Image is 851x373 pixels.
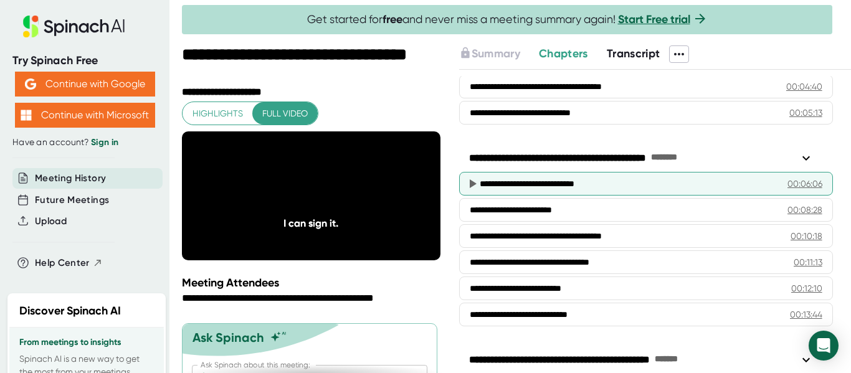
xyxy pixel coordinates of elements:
button: Meeting History [35,171,106,186]
button: Full video [252,102,318,125]
span: Get started for and never miss a meeting summary again! [307,12,708,27]
div: 00:13:44 [790,308,822,321]
div: Ask Spinach [193,330,264,345]
b: free [383,12,402,26]
button: Transcript [607,45,660,62]
img: Aehbyd4JwY73AAAAAElFTkSuQmCC [25,78,36,90]
h3: From meetings to insights [19,338,154,347]
div: 00:08:28 [787,204,822,216]
span: Transcript [607,47,660,60]
div: Upgrade to access [459,45,539,63]
a: Sign in [91,137,118,148]
button: Help Center [35,256,103,270]
span: Chapters [539,47,588,60]
div: 00:05:13 [789,106,822,119]
button: Continue with Google [15,72,155,97]
button: Continue with Microsoft [15,103,155,128]
span: Full video [262,106,308,121]
div: 00:10:18 [791,230,822,242]
h2: Discover Spinach AI [19,303,121,319]
div: 00:11:13 [794,256,822,268]
div: Open Intercom Messenger [809,331,839,361]
button: Highlights [183,102,253,125]
div: I can sign it. [207,217,414,229]
div: 00:06:06 [787,177,822,190]
button: Summary [459,45,520,62]
div: Have an account? [12,137,157,148]
div: 00:12:10 [791,282,822,295]
span: Help Center [35,256,90,270]
a: Start Free trial [618,12,690,26]
div: Meeting Attendees [182,276,444,290]
div: 00:04:40 [786,80,822,93]
button: Upload [35,214,67,229]
span: Highlights [193,106,243,121]
button: Future Meetings [35,193,109,207]
div: Try Spinach Free [12,54,157,68]
button: Chapters [539,45,588,62]
span: Summary [472,47,520,60]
